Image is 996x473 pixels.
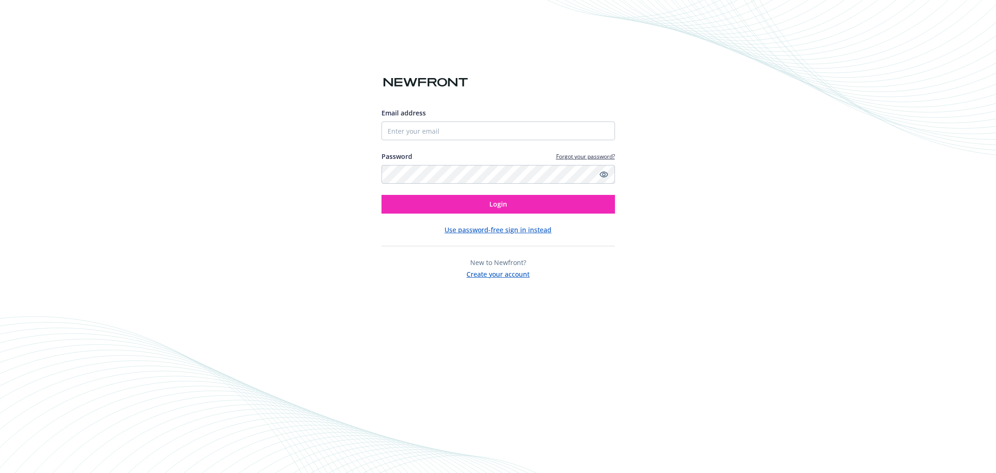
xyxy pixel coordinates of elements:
[445,225,551,235] button: Use password-free sign in instead
[381,108,426,117] span: Email address
[470,258,526,267] span: New to Newfront?
[381,74,470,91] img: Newfront logo
[466,267,530,279] button: Create your account
[598,169,609,180] a: Show password
[489,200,507,208] span: Login
[381,195,615,214] button: Login
[381,151,412,161] label: Password
[381,122,615,140] input: Enter your email
[381,165,615,184] input: Enter your password
[556,152,615,160] a: Forgot your password?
